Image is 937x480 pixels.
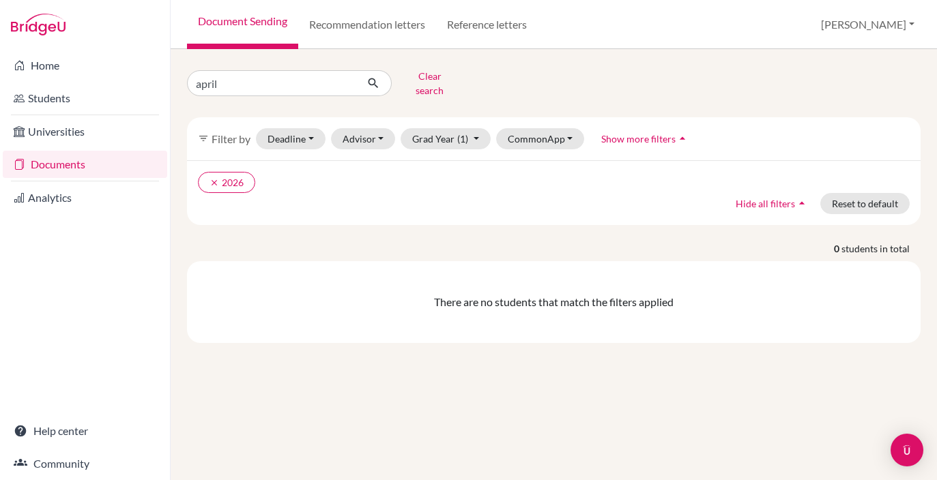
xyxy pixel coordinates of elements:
div: There are no students that match the filters applied [192,294,915,310]
button: clear2026 [198,172,255,193]
button: CommonApp [496,128,585,149]
button: [PERSON_NAME] [815,12,921,37]
i: clear [210,178,219,187]
span: Hide all filters [736,198,795,209]
span: (1) [457,133,468,145]
a: Documents [3,151,167,178]
span: students in total [841,241,921,256]
div: Open Intercom Messenger [891,434,923,466]
i: arrow_drop_up [795,196,809,210]
i: filter_list [198,133,209,144]
button: Clear search [392,65,467,101]
span: Show more filters [601,133,676,145]
strong: 0 [834,241,841,256]
img: Bridge-U [11,14,66,35]
button: Grad Year(1) [401,128,491,149]
a: Help center [3,417,167,445]
button: Hide all filtersarrow_drop_up [724,193,820,214]
input: Find student by name... [187,70,356,96]
button: Reset to default [820,193,910,214]
a: Home [3,52,167,79]
a: Students [3,85,167,112]
a: Analytics [3,184,167,211]
span: Filter by [212,132,250,145]
a: Community [3,450,167,477]
a: Universities [3,118,167,145]
button: Deadline [256,128,326,149]
i: arrow_drop_up [676,132,689,145]
button: Show more filtersarrow_drop_up [590,128,701,149]
button: Advisor [331,128,396,149]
